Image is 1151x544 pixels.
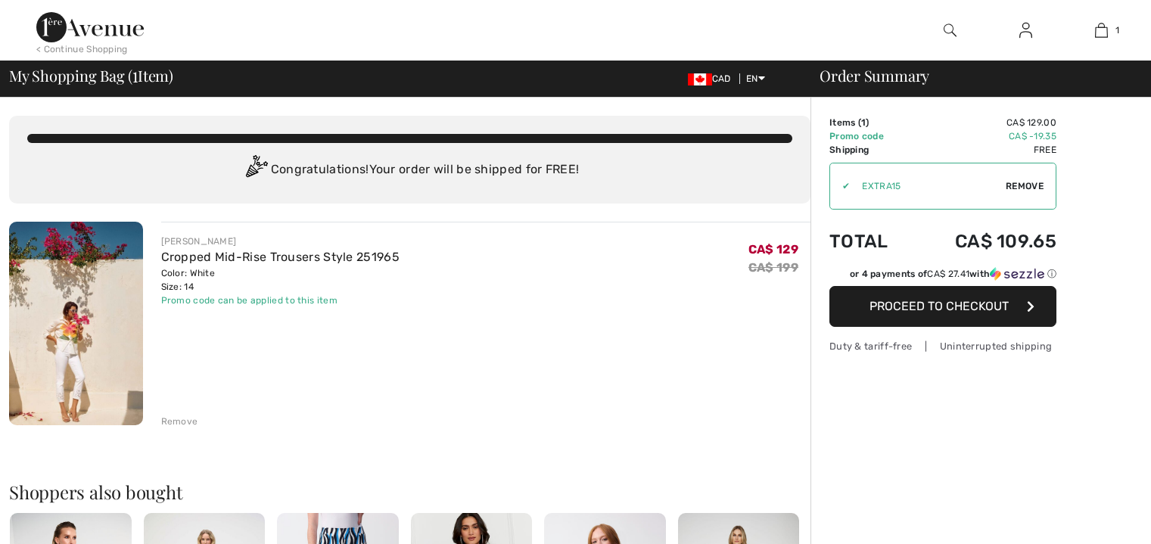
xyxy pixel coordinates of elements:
[869,299,1009,313] span: Proceed to Checkout
[1095,21,1108,39] img: My Bag
[161,266,400,294] div: Color: White Size: 14
[830,179,850,193] div: ✔
[1006,179,1044,193] span: Remove
[927,269,969,279] span: CA$ 27.41
[746,73,765,84] span: EN
[1064,21,1138,39] a: 1
[161,250,400,264] a: Cropped Mid-Rise Trousers Style 251965
[1019,21,1032,39] img: My Info
[829,116,913,129] td: Items ( )
[913,129,1056,143] td: CA$ -19.35
[27,155,792,185] div: Congratulations! Your order will be shipped for FREE!
[829,339,1056,353] div: Duty & tariff-free | Uninterrupted shipping
[829,129,913,143] td: Promo code
[861,117,866,128] span: 1
[241,155,271,185] img: Congratulation2.svg
[9,222,143,425] img: Cropped Mid-Rise Trousers Style 251965
[748,242,798,256] span: CA$ 129
[161,235,400,248] div: [PERSON_NAME]
[829,216,913,267] td: Total
[1007,21,1044,40] a: Sign In
[9,483,810,501] h2: Shoppers also bought
[161,415,198,428] div: Remove
[36,42,128,56] div: < Continue Shopping
[829,286,1056,327] button: Proceed to Checkout
[913,116,1056,129] td: CA$ 129.00
[748,260,798,275] s: CA$ 199
[161,294,400,307] div: Promo code can be applied to this item
[132,64,138,84] span: 1
[913,143,1056,157] td: Free
[944,21,957,39] img: search the website
[36,12,144,42] img: 1ère Avenue
[1115,23,1119,37] span: 1
[829,143,913,157] td: Shipping
[913,216,1056,267] td: CA$ 109.65
[801,68,1142,83] div: Order Summary
[850,267,1056,281] div: or 4 payments of with
[688,73,737,84] span: CAD
[688,73,712,85] img: Canadian Dollar
[9,68,173,83] span: My Shopping Bag ( Item)
[990,267,1044,281] img: Sezzle
[850,163,1006,209] input: Promo code
[829,267,1056,286] div: or 4 payments ofCA$ 27.41withSezzle Click to learn more about Sezzle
